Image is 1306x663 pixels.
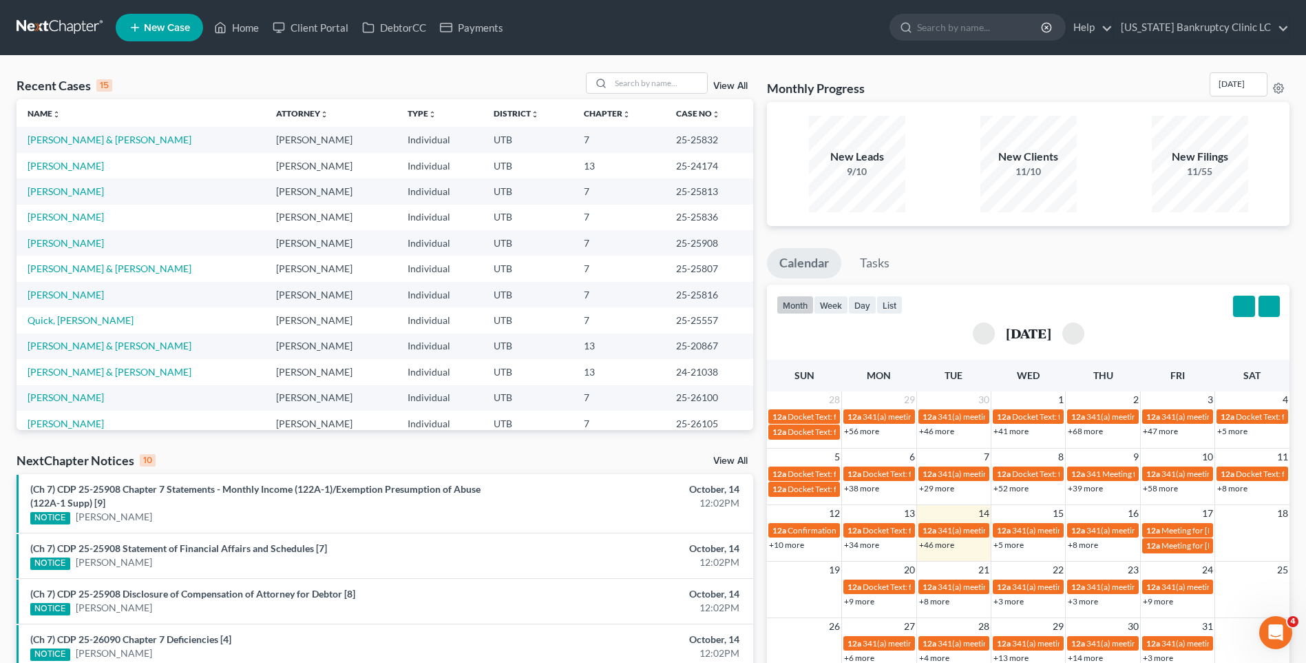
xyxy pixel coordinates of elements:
span: 341(a) meeting for [PERSON_NAME] [938,469,1071,479]
td: Individual [397,178,483,204]
span: 31 [1201,618,1214,635]
span: 12a [1221,411,1234,422]
td: 25-25557 [665,307,753,333]
span: 12a [1071,411,1085,422]
span: 341(a) meeting for [PERSON_NAME] [1161,469,1294,479]
a: Chapterunfold_more [584,108,631,119]
td: UTB [483,178,573,204]
a: Case Nounfold_more [676,108,720,119]
a: [PERSON_NAME] [28,185,104,197]
td: Individual [397,385,483,411]
div: 10 [140,454,156,467]
td: UTB [483,359,573,385]
a: Attorneyunfold_more [276,108,328,119]
span: 341(a) meeting for [PERSON_NAME] [1086,638,1219,649]
td: 7 [573,178,665,204]
span: Docket Text: for [PERSON_NAME] & [PERSON_NAME] [788,484,984,494]
a: View All [713,81,748,91]
td: [PERSON_NAME] [265,307,397,333]
div: 12:02PM [512,496,739,510]
td: Individual [397,334,483,359]
td: Individual [397,307,483,333]
a: +9 more [844,596,874,606]
td: UTB [483,230,573,256]
td: Individual [397,411,483,436]
td: UTB [483,307,573,333]
a: [PERSON_NAME] [28,237,104,249]
span: New Case [144,23,190,33]
span: 12a [1146,540,1160,551]
a: (Ch 7) CDP 25-25908 Statement of Financial Affairs and Schedules [7] [30,542,327,554]
span: 23 [1126,562,1140,578]
span: Confirmation Hearing for [PERSON_NAME] [788,525,945,535]
span: Fri [1170,369,1185,381]
td: 7 [573,205,665,230]
span: Docket Text: for [PERSON_NAME] [1012,411,1135,422]
span: 12a [997,582,1011,592]
span: Docket Text: for [PERSON_NAME] [863,469,986,479]
td: [PERSON_NAME] [265,282,397,307]
a: [US_STATE] Bankruptcy Clinic LC [1114,15,1289,40]
div: NOTICE [30,512,70,524]
a: +5 more [993,540,1024,550]
a: +58 more [1143,483,1178,493]
div: October, 14 [512,587,739,601]
a: [PERSON_NAME] [28,418,104,429]
td: [PERSON_NAME] [265,256,397,281]
span: Sun [794,369,814,381]
a: +46 more [919,540,954,550]
span: 341(a) meeting for [PERSON_NAME] & [PERSON_NAME] [938,582,1144,592]
span: 12a [923,411,936,422]
span: 14 [977,505,991,522]
td: 25-25836 [665,205,753,230]
span: 30 [1126,618,1140,635]
span: 12a [772,469,786,479]
span: Thu [1093,369,1113,381]
a: +46 more [919,426,954,436]
span: 341(a) meeting for [PERSON_NAME] [1012,525,1145,535]
i: unfold_more [712,110,720,119]
span: 12a [923,469,936,479]
a: [PERSON_NAME] [28,160,104,172]
span: 27 [903,618,916,635]
span: 6 [908,449,916,465]
span: 12a [1146,411,1160,422]
a: DebtorCC [355,15,433,40]
a: [PERSON_NAME] [28,391,104,403]
span: 2 [1132,391,1140,408]
a: Payments [433,15,510,40]
a: +3 more [1143,653,1173,663]
span: 12a [847,469,861,479]
a: +56 more [844,426,879,436]
span: 12a [997,469,1011,479]
td: [PERSON_NAME] [265,127,397,152]
td: UTB [483,334,573,359]
span: 12a [1071,638,1085,649]
td: UTB [483,153,573,178]
span: 3 [1206,391,1214,408]
td: 7 [573,411,665,436]
span: 341(a) meeting for [PERSON_NAME] [1161,582,1294,592]
td: 13 [573,359,665,385]
td: 25-25816 [665,282,753,307]
button: list [876,296,903,314]
h3: Monthly Progress [767,80,865,96]
span: 12a [847,525,861,535]
td: 25-25807 [665,256,753,281]
td: 24-21038 [665,359,753,385]
span: 24 [1201,562,1214,578]
td: 7 [573,307,665,333]
td: 13 [573,153,665,178]
span: 12a [1146,525,1160,535]
a: +41 more [993,426,1029,436]
span: 12a [847,582,861,592]
span: 12a [1146,638,1160,649]
a: +8 more [919,596,949,606]
td: [PERSON_NAME] [265,411,397,436]
div: New Filings [1152,149,1248,165]
span: Tue [945,369,962,381]
button: week [814,296,848,314]
span: 12a [1071,582,1085,592]
i: unfold_more [531,110,539,119]
span: 12a [1221,469,1234,479]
